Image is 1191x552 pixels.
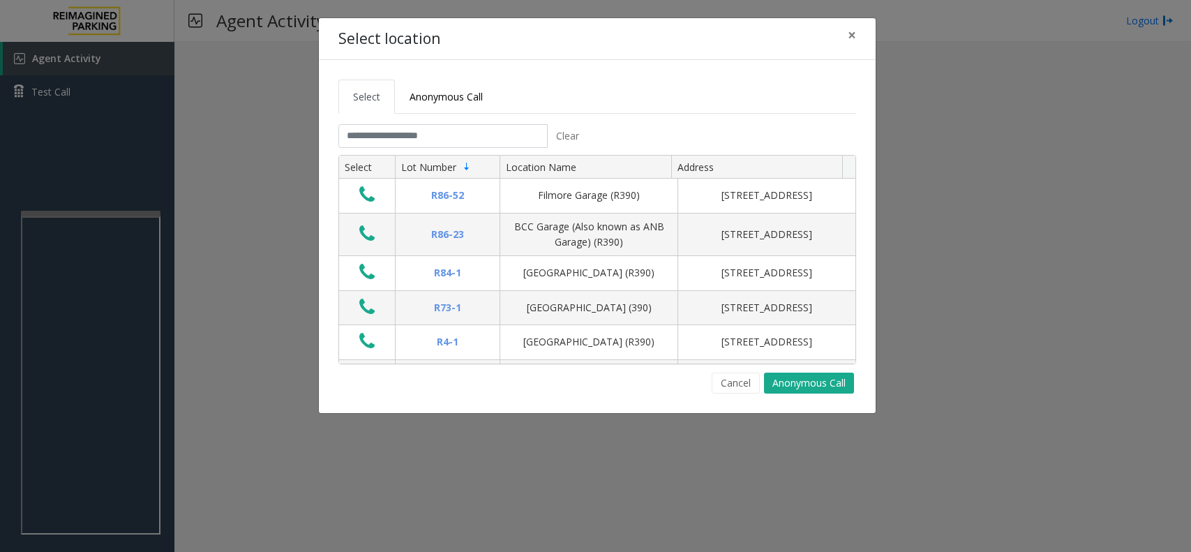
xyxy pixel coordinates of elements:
[509,188,669,203] div: Filmore Garage (R390)
[838,18,866,52] button: Close
[404,300,491,315] div: R73-1
[506,161,576,174] span: Location Name
[509,219,669,251] div: BCC Garage (Also known as ANB Garage) (R390)
[764,373,854,394] button: Anonymous Call
[401,161,456,174] span: Lot Number
[848,25,856,45] span: ×
[410,90,483,103] span: Anonymous Call
[712,373,760,394] button: Cancel
[687,265,847,281] div: [STREET_ADDRESS]
[548,124,587,148] button: Clear
[509,334,669,350] div: [GEOGRAPHIC_DATA] (R390)
[404,188,491,203] div: R86-52
[404,265,491,281] div: R84-1
[509,300,669,315] div: [GEOGRAPHIC_DATA] (390)
[339,156,395,179] th: Select
[687,300,847,315] div: [STREET_ADDRESS]
[353,90,380,103] span: Select
[687,188,847,203] div: [STREET_ADDRESS]
[677,161,714,174] span: Address
[339,156,855,364] div: Data table
[338,28,440,50] h4: Select location
[509,265,669,281] div: [GEOGRAPHIC_DATA] (R390)
[404,227,491,242] div: R86-23
[687,334,847,350] div: [STREET_ADDRESS]
[404,334,491,350] div: R4-1
[461,161,472,172] span: Sortable
[687,227,847,242] div: [STREET_ADDRESS]
[338,80,856,114] ul: Tabs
